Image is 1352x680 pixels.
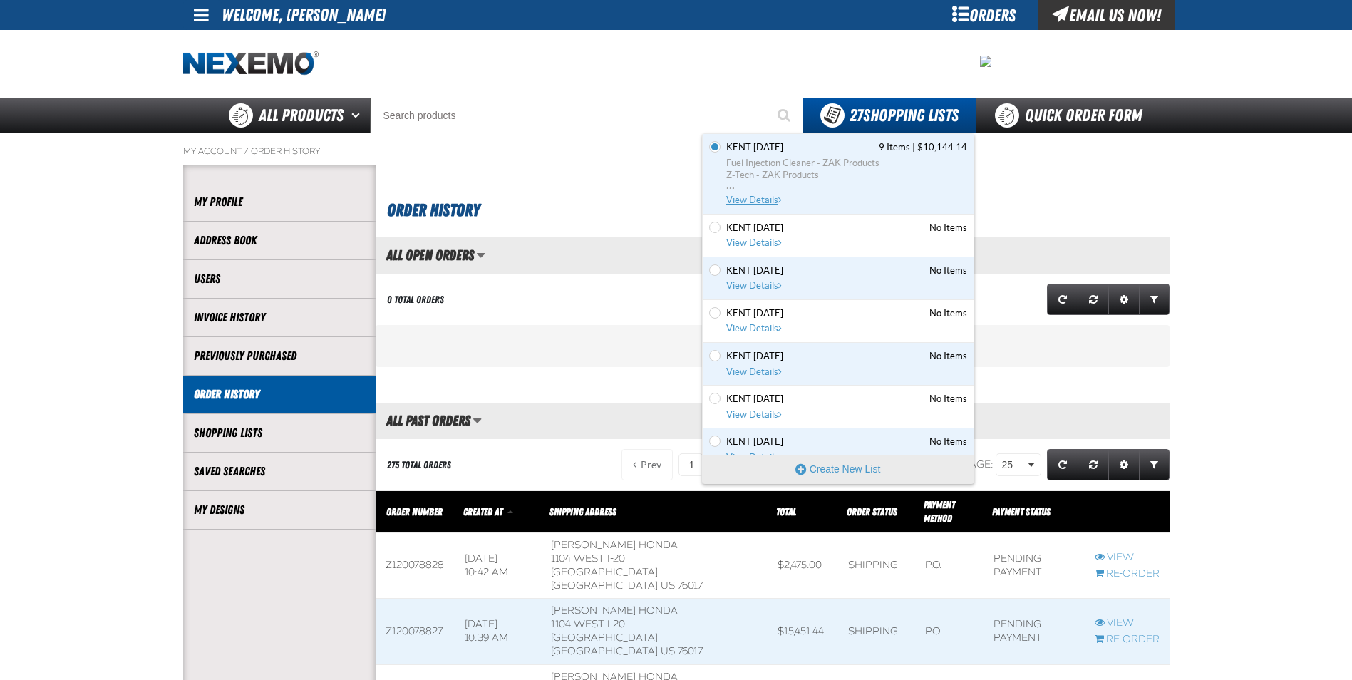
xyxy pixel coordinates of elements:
img: Nexemo logo [183,51,319,76]
a: Order History [251,145,320,157]
span: [GEOGRAPHIC_DATA] [551,632,658,644]
span: [PERSON_NAME] Honda [551,539,678,551]
a: Kent 9.9.2021 contains 9 items. Total cost is $10,144.14. Click to see all items, discounts, taxe... [723,141,967,207]
span: View Details [726,323,784,334]
a: Re-Order Z120078827 order [1095,633,1160,646]
span: No Items [929,307,967,320]
span: View Details [726,195,784,205]
td: Pending payment [984,532,1085,599]
a: Kent 12.10.2021 is empty. View Details [723,307,967,335]
a: Kent 1.21.2022 is empty. View Details [723,436,967,463]
span: View Details [726,280,784,291]
a: My Profile [194,194,365,210]
span: View Details [726,452,784,463]
span: US [661,579,675,592]
span: [GEOGRAPHIC_DATA] [551,566,658,578]
span: Payment Method [924,499,955,524]
h2: All Open Orders [376,247,474,263]
a: Order Status [847,506,897,517]
span: View Details [726,409,784,420]
span: $10,144.14 [917,141,967,154]
span: Fuel Injection Cleaner - ZAK Products [726,157,967,170]
span: US [661,645,675,657]
span: Kent 9.9.2021 [726,141,783,154]
td: Shipping [838,532,915,599]
span: 9 Items [879,141,910,154]
span: No Items [929,393,967,406]
a: View Z120078827 order [1095,617,1160,630]
span: Payment Status [992,506,1051,517]
input: Search [370,98,803,133]
span: No Items [929,222,967,235]
button: Open All Products pages [346,98,370,133]
a: Re-Order Z120078828 order [1095,567,1160,581]
span: / [244,145,249,157]
a: Reset grid action [1078,449,1109,480]
button: You have 27 Shopping Lists. Open to view details [803,98,976,133]
a: Expand or Collapse Grid Settings [1108,449,1140,480]
span: Kent 1.21.2022 [726,436,783,448]
button: Manage grid views. Current view is All Past Orders [473,408,482,433]
span: Kent 12.10.2021 [726,307,783,320]
span: View Details [726,237,784,248]
a: View Z120078828 order [1095,551,1160,565]
a: Quick Order Form [976,98,1169,133]
td: [DATE] 10:42 AM [455,532,541,599]
span: Kent 1.6.2022 [726,393,783,406]
span: Shopping Lists [850,105,959,125]
a: Shopping Lists [194,425,365,441]
span: [GEOGRAPHIC_DATA] [551,579,658,592]
td: Shipping [838,599,915,665]
span: No Items [929,264,967,277]
button: Start Searching [768,98,803,133]
nav: Breadcrumbs [183,145,1170,157]
td: $2,475.00 [768,532,838,599]
span: Per page: [939,458,994,470]
span: [PERSON_NAME] Honda [551,604,678,617]
a: Expand or Collapse Grid Filters [1139,449,1170,480]
td: Z120078828 [376,532,455,599]
td: P.O. [915,532,984,599]
strong: 27 [850,105,863,125]
a: Home [183,51,319,76]
a: Total [776,506,796,517]
a: Invoice History [194,309,365,326]
bdo: 76017 [678,579,703,592]
a: Previously Purchased [194,348,365,364]
span: ... [726,182,967,187]
td: [DATE] 10:39 AM [455,599,541,665]
a: My Account [183,145,242,157]
td: Z120078827 [376,599,455,665]
div: 0 Total Orders [387,293,444,306]
a: Order History [194,386,365,403]
td: P.O. [915,599,984,665]
span: No Items [929,436,967,448]
bdo: 76017 [678,645,703,657]
span: Kent 10.22.2021 [726,222,783,235]
span: Created At [463,506,502,517]
a: Reset grid action [1078,284,1109,315]
a: Refresh grid action [1047,449,1078,480]
span: No Items [929,350,967,363]
a: Refresh grid action [1047,284,1078,315]
span: View Details [726,366,784,377]
a: Expand or Collapse Grid Settings [1108,284,1140,315]
button: Manage grid views. Current view is All Open Orders [476,243,485,267]
a: Kent 12.16.2021 is empty. View Details [723,350,967,378]
a: Kent 10.22.2021 is empty. View Details [723,222,967,249]
a: My Designs [194,502,365,518]
span: Shipping Address [549,506,616,517]
a: Users [194,271,365,287]
span: [GEOGRAPHIC_DATA] [551,645,658,657]
span: 1104 West I-20 [551,552,625,565]
td: $15,451.44 [768,599,838,665]
a: Created At [463,506,505,517]
span: Kent 11.24.2021 [726,264,783,277]
a: Order Number [386,506,443,517]
a: Saved Searches [194,463,365,480]
span: Kent 12.16.2021 [726,350,783,363]
td: Pending payment [984,599,1085,665]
